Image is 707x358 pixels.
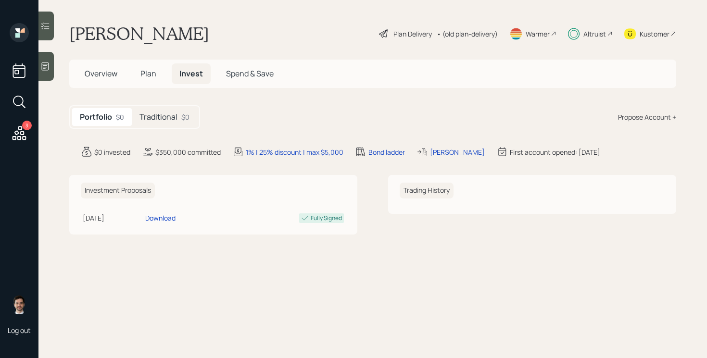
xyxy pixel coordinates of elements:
[393,29,432,39] div: Plan Delivery
[226,68,274,79] span: Spend & Save
[246,147,343,157] div: 1% | 25% discount | max $5,000
[640,29,669,39] div: Kustomer
[400,183,454,198] h6: Trading History
[8,326,31,335] div: Log out
[181,112,189,122] div: $0
[618,112,676,122] div: Propose Account +
[80,112,112,122] h5: Portfolio
[140,68,156,79] span: Plan
[526,29,550,39] div: Warmer
[583,29,606,39] div: Altruist
[139,112,177,122] h5: Traditional
[179,68,203,79] span: Invest
[368,147,405,157] div: Bond ladder
[145,213,176,223] div: Download
[83,213,141,223] div: [DATE]
[510,147,600,157] div: First account opened: [DATE]
[155,147,221,157] div: $350,000 committed
[116,112,124,122] div: $0
[85,68,117,79] span: Overview
[430,147,485,157] div: [PERSON_NAME]
[81,183,155,198] h6: Investment Proposals
[22,121,32,130] div: 3
[437,29,498,39] div: • (old plan-delivery)
[94,147,130,157] div: $0 invested
[69,23,209,44] h1: [PERSON_NAME]
[311,214,342,222] div: Fully Signed
[10,295,29,314] img: jonah-coleman-headshot.png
